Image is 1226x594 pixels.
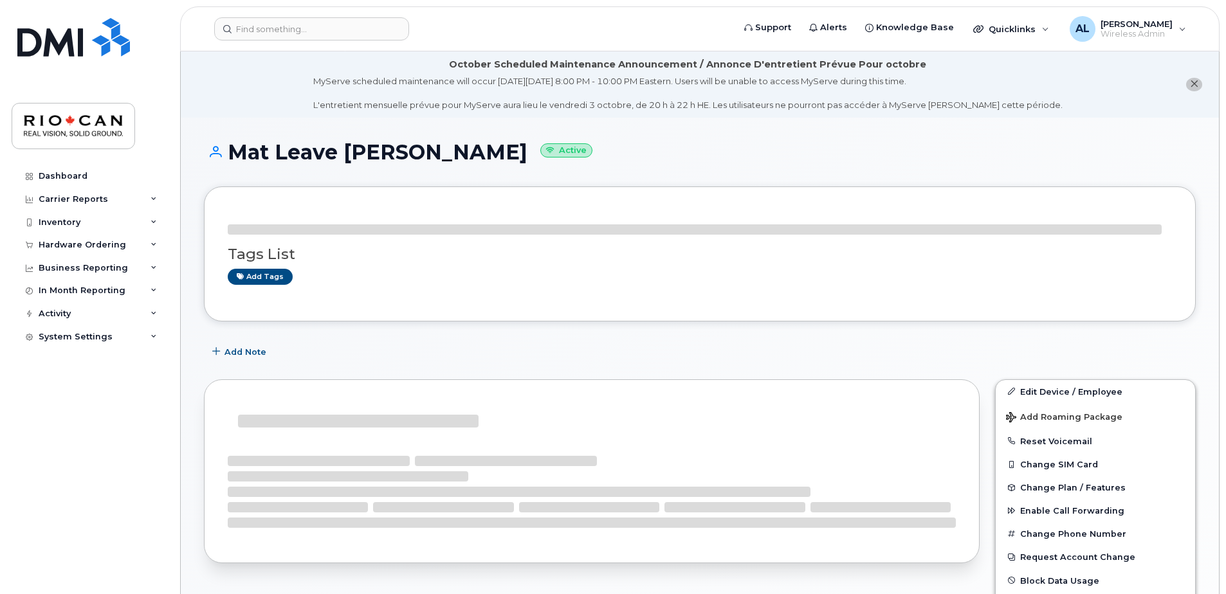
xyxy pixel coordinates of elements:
div: MyServe scheduled maintenance will occur [DATE][DATE] 8:00 PM - 10:00 PM Eastern. Users will be u... [313,75,1063,111]
small: Active [540,143,592,158]
button: Reset Voicemail [996,429,1195,453]
button: Change Phone Number [996,522,1195,545]
button: Add Note [204,341,277,364]
button: Change Plan / Features [996,476,1195,499]
a: Add tags [228,269,293,285]
div: October Scheduled Maintenance Announcement / Annonce D'entretient Prévue Pour octobre [449,58,926,71]
span: Add Roaming Package [1006,412,1122,424]
h1: Mat Leave [PERSON_NAME] [204,141,1196,163]
button: Request Account Change [996,545,1195,568]
a: Edit Device / Employee [996,380,1195,403]
button: Change SIM Card [996,453,1195,476]
button: close notification [1186,78,1202,91]
button: Add Roaming Package [996,403,1195,429]
button: Block Data Usage [996,569,1195,592]
h3: Tags List [228,246,1172,262]
span: Change Plan / Features [1020,483,1126,492]
span: Add Note [224,346,266,358]
span: Enable Call Forwarding [1020,506,1124,516]
button: Enable Call Forwarding [996,499,1195,522]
